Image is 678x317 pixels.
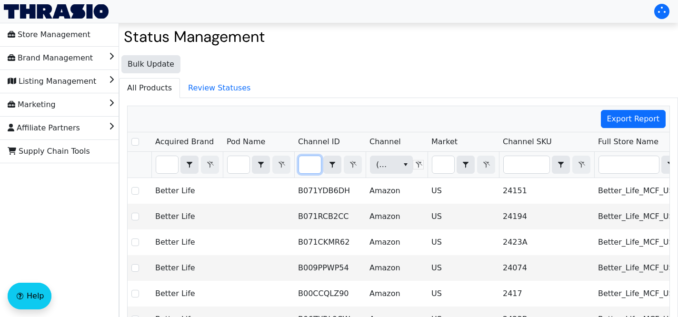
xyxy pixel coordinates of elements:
span: Help [27,290,44,302]
td: Amazon [366,204,428,229]
span: All Products [120,79,179,98]
input: Select Row [131,238,139,246]
th: Filter [151,152,223,178]
button: Bulk Update [121,55,180,73]
span: Channel [369,136,401,148]
td: Amazon [366,178,428,204]
span: Acquired Brand [155,136,214,148]
th: Filter [223,152,294,178]
button: select [399,156,412,173]
td: Better Life [151,281,223,307]
span: Pod Name [227,136,265,148]
button: select [252,156,269,173]
td: Better Life [151,204,223,229]
td: B009PPWP54 [294,255,366,281]
th: Filter [428,152,499,178]
span: Choose Operator [180,156,199,174]
span: Choose Operator [323,156,341,174]
button: select [324,156,341,173]
span: Choose Operator [252,156,270,174]
td: B071CKMR62 [294,229,366,255]
span: Export Report [607,113,660,125]
td: 24074 [499,255,594,281]
td: B00CCQLZ90 [294,281,366,307]
button: select [457,156,474,173]
span: Choose Operator [457,156,475,174]
input: Select Row [131,187,139,195]
span: Market [431,136,458,148]
button: Help floatingactionbutton [8,283,51,309]
td: US [428,255,499,281]
span: (All) [376,159,391,170]
td: 24151 [499,178,594,204]
td: Amazon [366,255,428,281]
td: B071RCB2CC [294,204,366,229]
td: 2417 [499,281,594,307]
td: 24194 [499,204,594,229]
button: select [181,156,198,173]
span: Listing Management [8,74,96,89]
input: Select Row [131,138,139,146]
span: Bulk Update [128,59,174,70]
th: Filter [294,152,366,178]
td: US [428,229,499,255]
td: Better Life [151,229,223,255]
td: Better Life [151,178,223,204]
span: Review Statuses [180,79,258,98]
td: US [428,204,499,229]
span: Marketing [8,97,56,112]
img: Thrasio Logo [4,4,109,19]
button: select [552,156,569,173]
th: Filter [499,152,594,178]
input: Filter [432,156,454,173]
input: Select Row [131,264,139,272]
h2: Status Management [124,28,673,46]
span: Supply Chain Tools [8,144,90,159]
input: Filter [156,156,178,173]
span: Channel SKU [503,136,552,148]
td: US [428,178,499,204]
span: Brand Management [8,50,93,66]
input: Filter [299,156,321,173]
td: US [428,281,499,307]
span: Channel ID [298,136,340,148]
td: Better Life [151,255,223,281]
span: Affiliate Partners [8,120,80,136]
span: Full Store Name [598,136,658,148]
input: Filter [599,156,659,173]
input: Filter [228,156,249,173]
input: Select Row [131,290,139,297]
td: 2423A [499,229,594,255]
th: Filter [366,152,428,178]
td: Amazon [366,229,428,255]
td: Amazon [366,281,428,307]
td: B071YDB6DH [294,178,366,204]
span: Choose Operator [552,156,570,174]
input: Filter [504,156,549,173]
button: Export Report [601,110,666,128]
span: Store Management [8,27,90,42]
input: Select Row [131,213,139,220]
